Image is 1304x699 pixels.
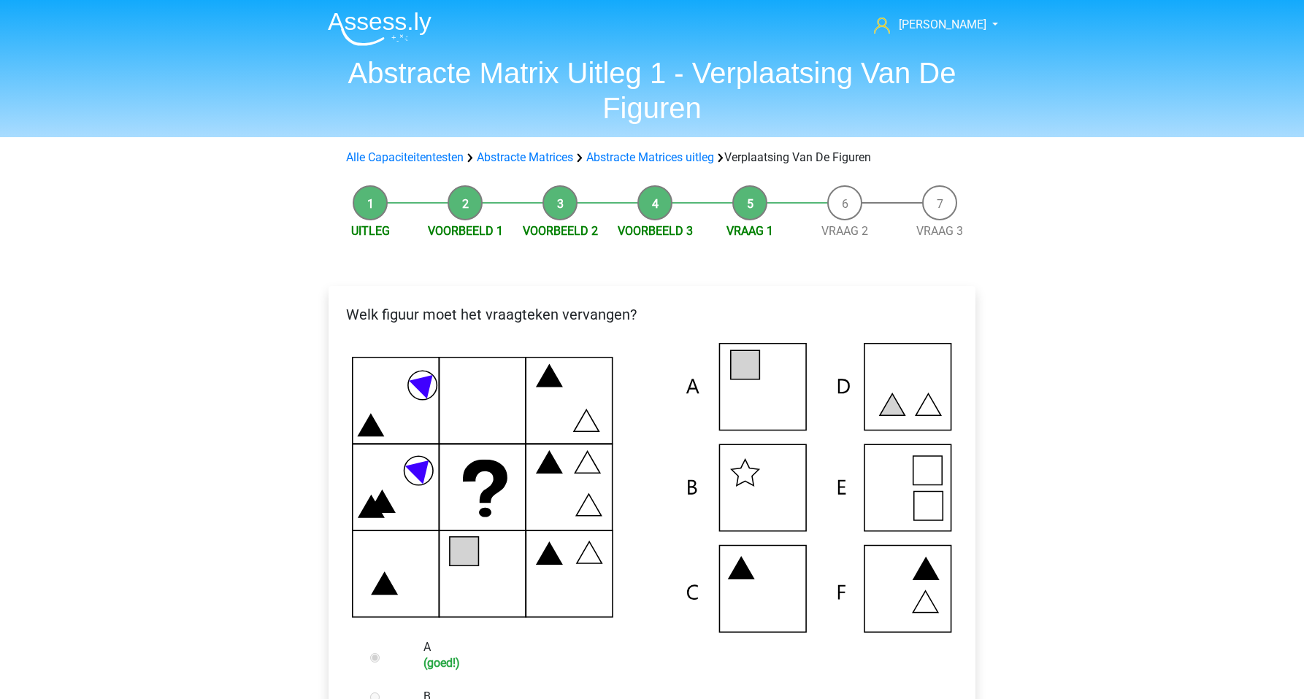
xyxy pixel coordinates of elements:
a: Abstracte Matrices [477,150,573,164]
a: Vraag 1 [726,224,773,238]
a: Alle Capaciteitentesten [346,150,464,164]
label: A [423,638,929,670]
a: Vraag 2 [821,224,868,238]
a: [PERSON_NAME] [868,16,988,34]
a: Voorbeeld 1 [428,224,503,238]
a: Abstracte Matrices uitleg [586,150,714,164]
span: [PERSON_NAME] [899,18,986,31]
a: Uitleg [351,224,390,238]
h1: Abstracte Matrix Uitleg 1 - Verplaatsing Van De Figuren [316,55,988,125]
a: Vraag 3 [916,224,963,238]
a: Voorbeeld 3 [618,224,693,238]
img: Assessly [328,12,432,46]
h6: (goed!) [423,656,929,670]
div: Verplaatsing Van De Figuren [340,149,964,166]
a: Voorbeeld 2 [523,224,598,238]
p: Welk figuur moet het vraagteken vervangen? [340,304,964,325]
